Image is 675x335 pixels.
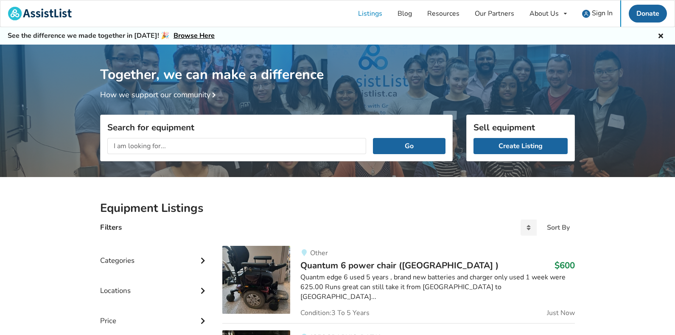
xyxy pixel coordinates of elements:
[100,239,209,269] div: Categories
[8,31,215,40] h5: See the difference we made together in [DATE]! 🎉
[300,273,575,302] div: Quantm edge 6 used 5 years , brand new batteries and charger only used 1 week were 625.00 Runs gr...
[547,224,570,231] div: Sort By
[555,260,575,271] h3: $600
[467,0,522,27] a: Our Partners
[222,246,290,314] img: mobility-quantum 6 power chair (victoria bc )
[582,10,590,18] img: user icon
[529,10,559,17] div: About Us
[629,5,667,23] a: Donate
[473,138,568,154] a: Create Listing
[100,269,209,299] div: Locations
[473,122,568,133] h3: Sell equipment
[574,0,620,27] a: user icon Sign In
[592,8,613,18] span: Sign In
[310,248,328,258] span: Other
[222,246,575,323] a: mobility-quantum 6 power chair (victoria bc )OtherQuantum 6 power chair ([GEOGRAPHIC_DATA] )$600Q...
[8,7,72,20] img: assistlist-logo
[100,90,219,100] a: How we support our community
[107,138,366,154] input: I am looking for...
[373,138,445,154] button: Go
[174,31,215,40] a: Browse Here
[100,45,575,83] h1: Together, we can make a difference
[390,0,420,27] a: Blog
[350,0,390,27] a: Listings
[107,122,445,133] h3: Search for equipment
[100,222,122,232] h4: Filters
[547,310,575,316] span: Just Now
[100,299,209,329] div: Price
[300,259,499,271] span: Quantum 6 power chair ([GEOGRAPHIC_DATA] )
[100,201,575,216] h2: Equipment Listings
[300,310,370,316] span: Condition: 3 To 5 Years
[420,0,467,27] a: Resources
